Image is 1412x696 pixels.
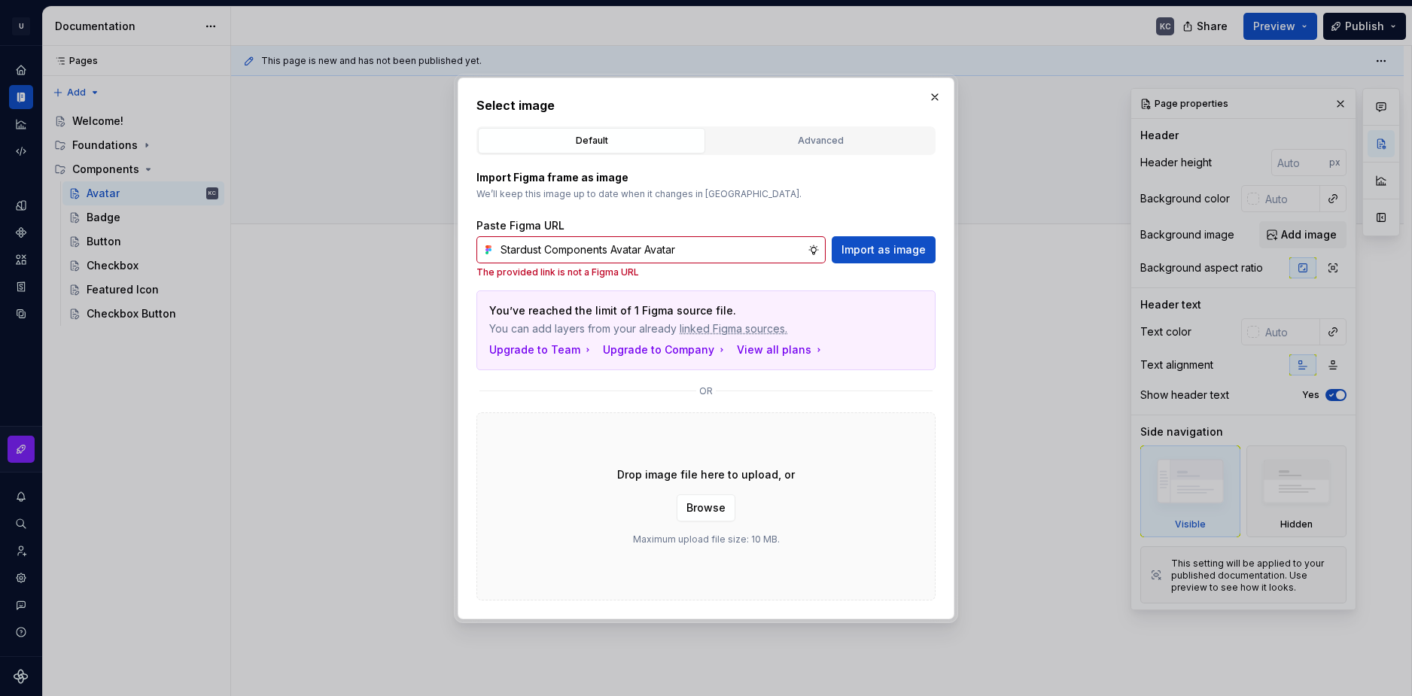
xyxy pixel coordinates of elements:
p: Import Figma frame as image [476,170,936,185]
span: Browse [686,500,726,515]
p: You’ve reached the limit of 1 Figma source file. [489,303,817,318]
button: View all plans [737,342,825,357]
button: Upgrade to Team [489,342,594,357]
h2: Select image [476,96,936,114]
p: The provided link is not a Figma URL [476,266,936,278]
button: Import as image [832,236,936,263]
span: linked Figma sources. [680,321,787,336]
button: Browse [677,494,735,521]
input: https://figma.com/file... [495,236,808,263]
span: You can add layers from your already [489,321,817,336]
p: Drop image file here to upload, or [617,467,795,482]
p: Maximum upload file size: 10 MB. [633,533,780,546]
span: Import as image [841,242,926,257]
p: We’ll keep this image up to date when it changes in [GEOGRAPHIC_DATA]. [476,188,936,200]
p: or [699,385,713,397]
div: Default [483,133,700,148]
label: Paste Figma URL [476,218,564,233]
button: Upgrade to Company [603,342,728,357]
div: Advanced [712,133,929,148]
